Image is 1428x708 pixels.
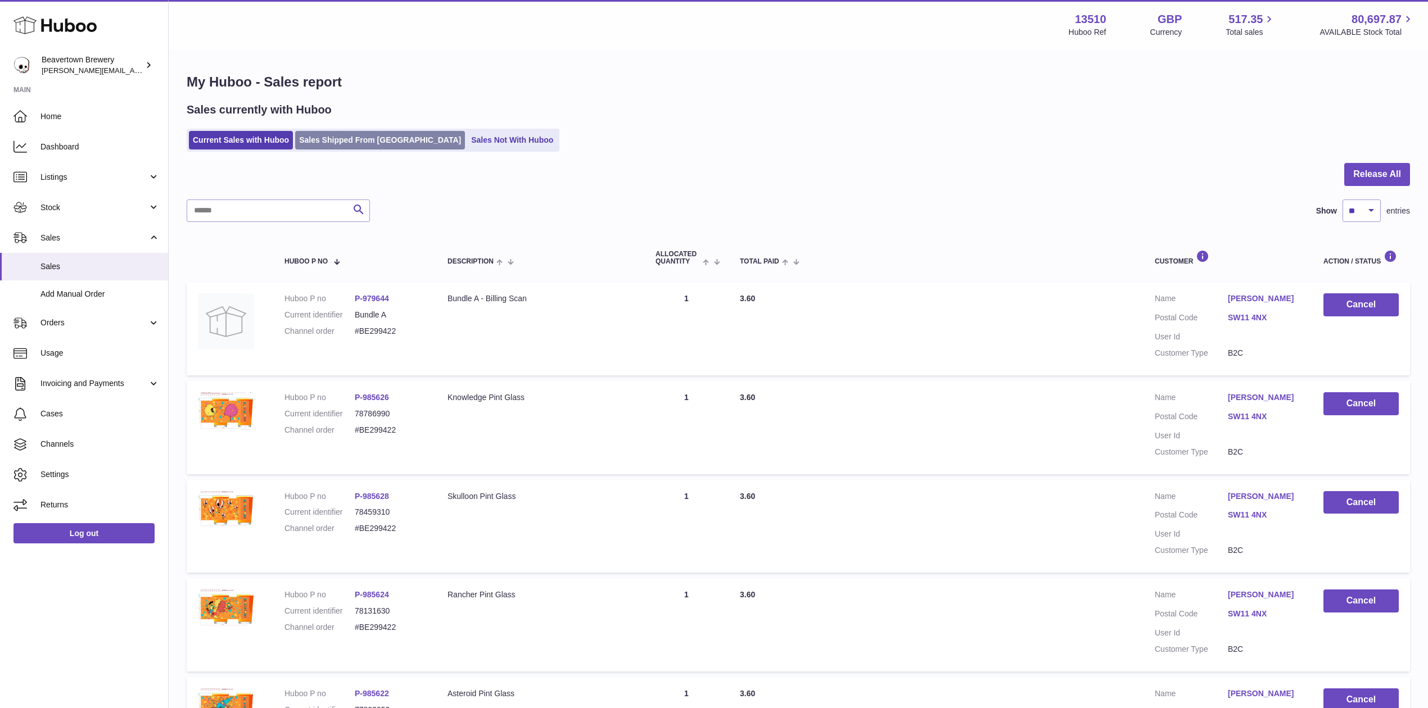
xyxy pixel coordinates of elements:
span: entries [1386,206,1410,216]
dt: Name [1155,491,1228,505]
span: 3.60 [740,393,755,402]
dt: Huboo P no [284,589,355,600]
dt: Customer Type [1155,644,1228,655]
button: Cancel [1323,589,1399,612]
span: AVAILABLE Stock Total [1319,27,1415,38]
span: Total sales [1226,27,1276,38]
span: 3.60 [740,689,755,698]
div: Skulloon Pint Glass [448,491,633,502]
span: Stock [40,202,148,213]
a: [PERSON_NAME] [1228,491,1301,502]
button: Cancel [1323,491,1399,514]
dt: Postal Code [1155,312,1228,326]
img: 1716222700.png [198,392,254,430]
dt: User Id [1155,628,1228,638]
span: Cases [40,409,160,419]
td: 1 [644,578,729,671]
dt: Postal Code [1155,411,1228,425]
a: SW11 4NX [1228,609,1301,619]
span: Listings [40,172,148,183]
dt: Name [1155,589,1228,603]
dt: Postal Code [1155,609,1228,622]
dt: Channel order [284,622,355,633]
dt: Huboo P no [284,491,355,502]
div: Action / Status [1323,250,1399,265]
dd: 78459310 [355,507,425,518]
dt: User Id [1155,430,1228,441]
span: Description [448,258,494,265]
a: 517.35 Total sales [1226,12,1276,38]
span: Returns [40,500,160,510]
label: Show [1316,206,1337,216]
img: 1716222450.png [198,589,254,626]
dt: Huboo P no [284,688,355,699]
span: Total paid [740,258,779,265]
dd: B2C [1228,447,1301,457]
div: Customer [1155,250,1301,265]
div: Asteroid Pint Glass [448,688,633,699]
a: SW11 4NX [1228,312,1301,323]
td: 1 [644,381,729,474]
div: Knowledge Pint Glass [448,392,633,403]
a: SW11 4NX [1228,510,1301,520]
dd: #BE299422 [355,326,425,337]
span: Usage [40,348,160,358]
span: Dashboard [40,142,160,152]
span: 3.60 [740,294,755,303]
dd: B2C [1228,644,1301,655]
dt: Channel order [284,523,355,534]
img: Matthew.McCormack@beavertownbrewery.co.uk [13,57,30,74]
button: Release All [1344,163,1410,186]
strong: GBP [1158,12,1182,27]
span: Sales [40,261,160,272]
div: Huboo Ref [1069,27,1106,38]
span: 517.35 [1228,12,1263,27]
span: 3.60 [740,492,755,501]
dd: #BE299422 [355,425,425,435]
a: P-985628 [355,492,389,501]
dt: Huboo P no [284,293,355,304]
dd: #BE299422 [355,622,425,633]
dt: Channel order [284,326,355,337]
a: [PERSON_NAME] [1228,589,1301,600]
img: 1716222774.png [198,491,254,528]
a: P-985624 [355,590,389,599]
dd: Bundle A [355,310,425,320]
span: Channels [40,439,160,450]
a: 80,697.87 AVAILABLE Stock Total [1319,12,1415,38]
span: Huboo P no [284,258,328,265]
dt: Customer Type [1155,447,1228,457]
dd: B2C [1228,545,1301,556]
span: Sales [40,233,148,243]
dt: Current identifier [284,606,355,616]
div: Beavertown Brewery [42,55,143,76]
div: Bundle A - Billing Scan [448,293,633,304]
a: SW11 4NX [1228,411,1301,422]
a: Sales Not With Huboo [467,131,557,149]
a: [PERSON_NAME] [1228,392,1301,403]
a: Current Sales with Huboo [189,131,293,149]
a: Sales Shipped From [GEOGRAPHIC_DATA] [295,131,465,149]
span: ALLOCATED Quantity [656,251,700,265]
dt: Customer Type [1155,545,1228,556]
dd: #BE299422 [355,523,425,534]
dt: Name [1155,293,1228,307]
dt: Postal Code [1155,510,1228,523]
span: Home [40,111,160,122]
button: Cancel [1323,392,1399,415]
span: 3.60 [740,590,755,599]
a: Log out [13,523,155,543]
dt: User Id [1155,332,1228,342]
dt: Huboo P no [284,392,355,403]
div: Rancher Pint Glass [448,589,633,600]
div: Currency [1150,27,1182,38]
td: 1 [644,282,729,375]
dt: User Id [1155,529,1228,539]
span: 80,697.87 [1352,12,1402,27]
img: no-photo.jpg [198,293,254,350]
dd: B2C [1228,348,1301,358]
a: P-979644 [355,294,389,303]
dt: Current identifier [284,507,355,518]
dt: Channel order [284,425,355,435]
a: [PERSON_NAME] [1228,293,1301,304]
